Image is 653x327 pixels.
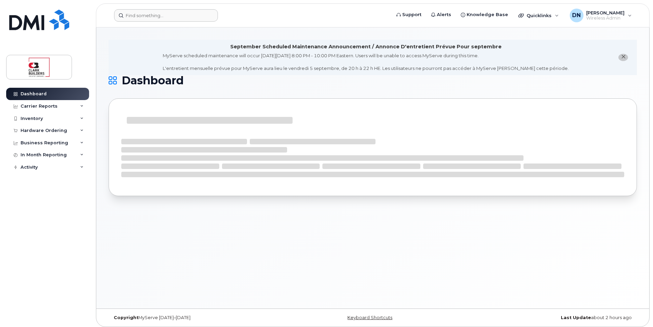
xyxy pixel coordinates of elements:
a: Keyboard Shortcuts [347,315,392,320]
strong: Last Update [561,315,591,320]
div: MyServe [DATE]–[DATE] [109,315,285,320]
button: close notification [618,54,628,61]
span: Dashboard [122,75,184,86]
div: MyServe scheduled maintenance will occur [DATE][DATE] 8:00 PM - 10:00 PM Eastern. Users will be u... [163,52,569,72]
div: about 2 hours ago [461,315,637,320]
strong: Copyright [114,315,138,320]
div: September Scheduled Maintenance Announcement / Annonce D'entretient Prévue Pour septembre [230,43,502,50]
